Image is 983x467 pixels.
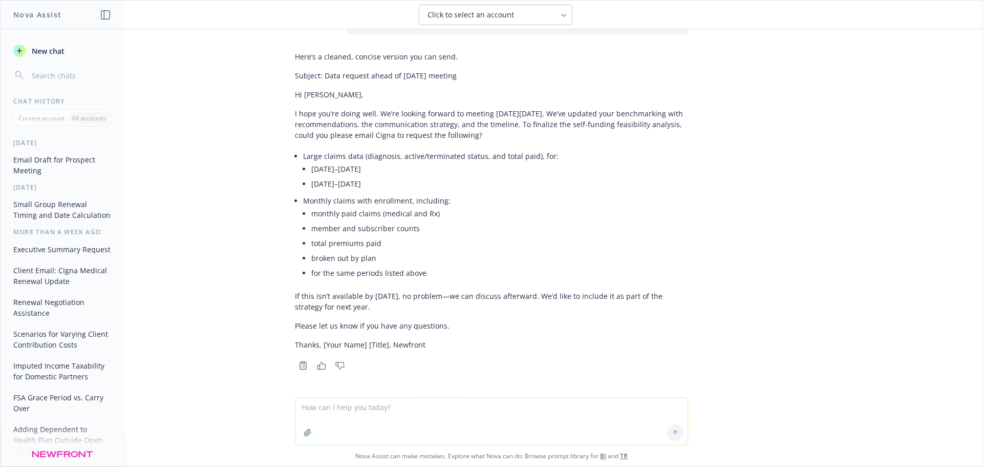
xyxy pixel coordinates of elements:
[295,108,688,140] p: I hope you’re doing well. We’re looking forward to meeting [DATE][DATE]. We’ve updated your bench...
[9,241,115,258] button: Executive Summary Request
[311,221,688,236] li: member and subscriber counts
[18,114,65,123] p: Current account
[9,389,115,417] button: FSA Grace Period vs. Carry Over
[9,42,115,60] button: New chat
[311,251,688,266] li: broken out by plan
[311,176,688,191] li: [DATE]–[DATE]
[295,291,688,312] p: If this isn’t available by [DATE], no problem—we can discuss afterward. We’d like to include it a...
[9,196,115,224] button: Small Group Renewal Timing and Date Calculation
[30,46,65,56] span: New chat
[13,9,61,20] h1: Nova Assist
[1,97,123,106] div: Chat History
[5,445,978,466] span: Nova Assist can make mistakes. Explore what Nova can do: Browse prompt library for and
[9,294,115,321] button: Renewal Negotiation Assistance
[311,266,688,280] li: for the same periods listed above
[311,206,688,221] li: monthly paid claims (medical and Rx)
[295,320,688,331] p: Please let us know if you have any questions.
[1,183,123,192] div: [DATE]
[428,10,514,20] span: Click to select an account
[72,114,106,123] p: All accounts
[298,361,308,370] svg: Copy to clipboard
[9,151,115,179] button: Email Draft for Prospect Meeting
[30,68,111,83] input: Search chats
[9,421,115,459] button: Adding Dependent to Health Plan Outside Open Enrollment
[419,5,572,25] button: Click to select an account
[311,161,688,176] li: [DATE]–[DATE]
[1,228,123,236] div: More than a week ago
[9,262,115,290] button: Client Email: Cigna Medical Renewal Update
[332,358,348,373] button: Thumbs down
[620,452,628,460] a: TR
[303,149,688,193] li: Large claims data (diagnosis, active/terminated status, and total paid), for:
[295,51,688,62] p: Here’s a cleaned, concise version you can send.
[9,326,115,353] button: Scenarios for Varying Client Contribution Costs
[600,452,606,460] a: BI
[303,193,688,282] li: Monthly claims with enrollment, including:
[1,138,123,147] div: [DATE]
[9,357,115,385] button: Imputed Income Taxability for Domestic Partners
[295,70,688,81] p: Subject: Data request ahead of [DATE] meeting
[311,236,688,251] li: total premiums paid
[295,339,688,350] p: Thanks, [Your Name] [Title], Newfront
[295,89,688,100] p: Hi [PERSON_NAME],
